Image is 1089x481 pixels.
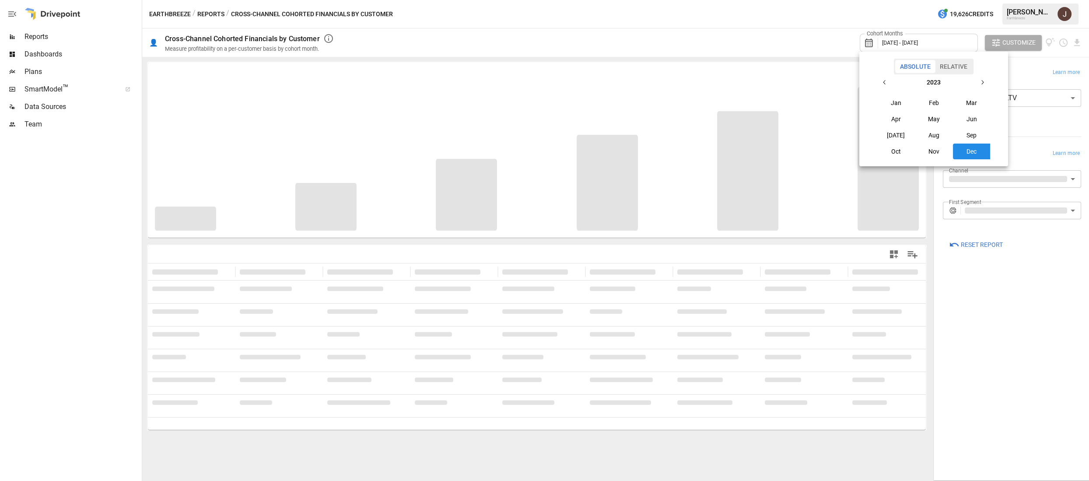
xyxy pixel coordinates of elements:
button: Relative [935,60,972,73]
button: Absolute [895,60,935,73]
button: Feb [915,95,952,111]
button: Jun [953,111,991,127]
button: Apr [877,111,915,127]
button: Aug [915,127,952,143]
button: Dec [953,144,991,159]
button: [DATE] [877,127,915,143]
button: Jan [877,95,915,111]
button: Oct [877,144,915,159]
button: Sep [953,127,991,143]
button: May [915,111,952,127]
button: Nov [915,144,952,159]
button: Mar [953,95,991,111]
button: 2023 [893,74,974,90]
